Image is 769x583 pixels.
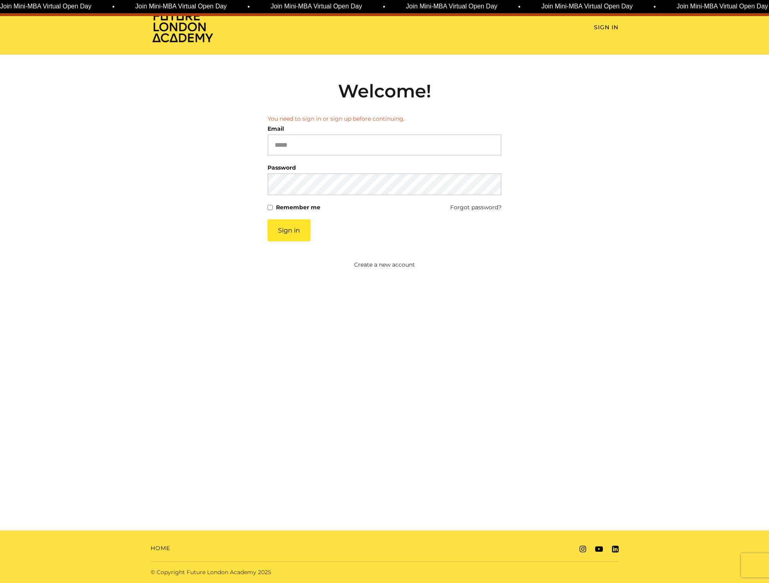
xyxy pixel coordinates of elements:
span: • [112,2,114,12]
span: • [247,2,250,12]
span: • [653,2,656,12]
a: Sign In [594,23,618,32]
li: You need to sign in or sign up before continuing. [268,115,501,123]
h2: Welcome! [268,80,501,102]
a: Home [151,544,170,553]
span: • [518,2,520,12]
keeper-lock: Open Keeper Popup [485,141,495,150]
div: © Copyright Future London Academy 2025 [144,568,384,577]
img: Home Page [151,10,215,43]
span: • [382,2,385,12]
label: Remember me [276,202,320,213]
label: If you are a human, ignore this field [268,219,274,431]
label: Password [268,162,296,173]
a: Create a new account [229,261,541,269]
button: Sign in [268,219,310,241]
label: Email [268,123,284,134]
a: Forgot password? [450,202,501,213]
